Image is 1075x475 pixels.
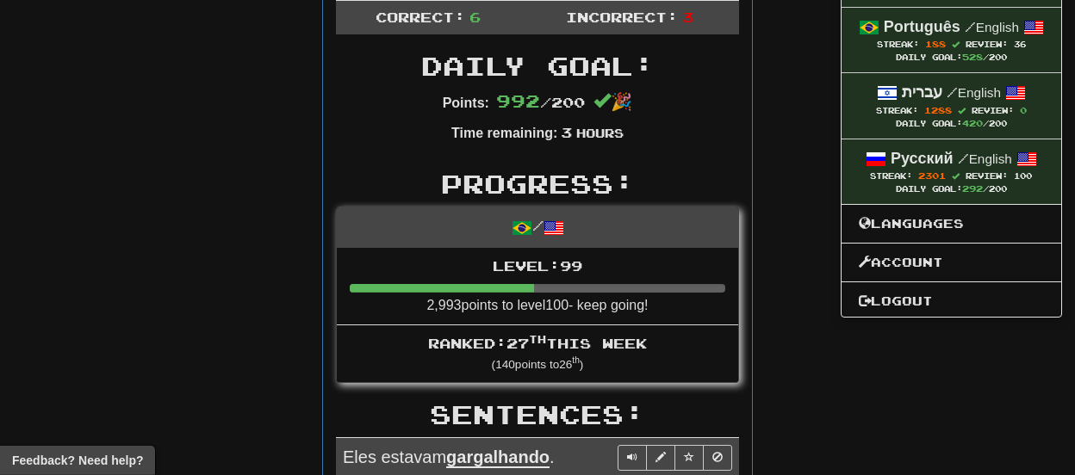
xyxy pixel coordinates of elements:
span: 292 [962,183,983,194]
h2: Sentences: [336,400,739,429]
span: Streak: [877,40,919,49]
span: 36 [1014,40,1026,49]
span: 6 [469,9,481,25]
span: 3 [682,9,693,25]
span: Streak includes today. [952,40,960,48]
strong: Русский [891,150,954,167]
h2: Progress: [336,170,739,198]
small: English [947,85,1001,100]
a: Languages [842,213,1061,235]
span: Eles estavam . [343,447,555,468]
div: Daily Goal: /200 [859,182,1044,195]
span: Ranked: 27 this week [428,335,647,351]
span: 188 [925,39,946,49]
button: Toggle favorite [674,445,704,471]
small: ( 140 points to 26 ) [492,358,584,371]
span: 420 [962,118,983,128]
sup: th [529,333,546,345]
small: Hours [576,126,624,140]
a: Português /English Streak: 188 Review: 36 Daily Goal:528/200 [842,8,1061,72]
span: Streak: [870,171,912,181]
span: / [965,19,976,34]
span: 2301 [918,170,946,181]
span: / [958,151,969,166]
span: Review: [972,106,1014,115]
strong: עברית [902,83,942,101]
strong: Time remaining: [451,126,557,140]
a: Account [842,251,1061,274]
strong: Points: [443,96,489,110]
span: 🎉 [593,92,632,111]
button: Toggle ignore [703,445,732,471]
span: Streak includes today. [952,172,960,180]
span: Open feedback widget [12,452,143,469]
li: 2,993 points to level 100 - keep going! [337,248,738,325]
u: gargalhando [446,447,550,468]
small: English [958,151,1012,166]
div: Daily Goal: /200 [859,51,1044,64]
span: / [947,84,958,100]
sup: th [572,355,580,365]
span: 992 [496,90,540,111]
span: 100 [1014,171,1032,181]
div: / [337,207,738,248]
button: Edit sentence [646,445,675,471]
h2: Daily Goal: [336,52,739,80]
span: Incorrect: [566,9,678,25]
span: 528 [962,52,983,62]
strong: Português [884,18,960,35]
small: English [965,20,1019,34]
span: 0 [1020,105,1027,115]
span: Review: [966,40,1008,49]
span: Review: [966,171,1008,181]
span: 3 [561,124,572,140]
div: Sentence controls [618,445,732,471]
a: עברית /English Streak: 1288 Review: 0 Daily Goal:420/200 [842,73,1061,138]
button: Play sentence audio [618,445,647,471]
a: Русский /English Streak: 2301 Review: 100 Daily Goal:292/200 [842,139,1061,204]
div: Daily Goal: /200 [859,117,1044,130]
span: 1288 [924,105,952,115]
span: Level: 99 [493,257,582,274]
a: Logout [842,290,1061,312]
span: Streak includes today. [958,107,966,114]
span: Correct: [376,9,465,25]
span: / 200 [496,94,585,110]
span: Streak: [876,106,918,115]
